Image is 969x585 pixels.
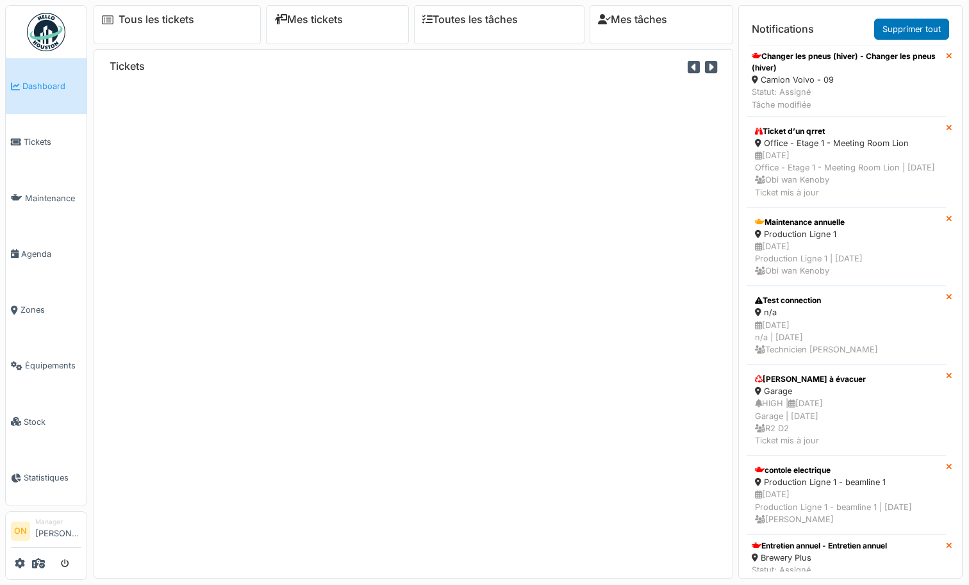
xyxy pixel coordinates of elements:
a: Stock [6,394,87,450]
span: Équipements [25,359,81,372]
a: Ticket d’un qrret Office - Etage 1 - Meeting Room Lion [DATE]Office - Etage 1 - Meeting Room Lion... [747,117,946,208]
div: Production Ligne 1 [755,228,938,240]
div: [DATE] Office - Etage 1 - Meeting Room Lion | [DATE] Obi wan Kenoby Ticket mis à jour [755,149,938,199]
a: Mes tâches [598,13,667,26]
img: Badge_color-CXgf-gQk.svg [27,13,65,51]
div: Camion Volvo - 09 [752,74,941,86]
div: Test connection [755,295,938,306]
div: Garage [755,385,938,397]
a: Tickets [6,114,87,170]
span: Maintenance [25,192,81,204]
span: Dashboard [22,80,81,92]
a: Supprimer tout [874,19,949,40]
a: Dashboard [6,58,87,114]
span: Tickets [24,136,81,148]
li: ON [11,522,30,541]
div: Manager [35,517,81,527]
a: Équipements [6,338,87,393]
a: Mes tickets [274,13,343,26]
div: [DATE] Production Ligne 1 - beamline 1 | [DATE] [PERSON_NAME] [755,488,938,525]
li: [PERSON_NAME] [35,517,81,545]
a: Zones [6,282,87,338]
div: [PERSON_NAME] à évacuer [755,374,938,385]
a: contole electrique Production Ligne 1 - beamline 1 [DATE]Production Ligne 1 - beamline 1 | [DATE]... [747,456,946,534]
div: Ticket d’un qrret [755,126,938,137]
div: n/a [755,306,938,318]
span: Zones [21,304,81,316]
div: Maintenance annuelle [755,217,938,228]
a: [PERSON_NAME] à évacuer Garage HIGH |[DATE]Garage | [DATE] R2 D2Ticket mis à jour [747,365,946,456]
a: Changer les pneus (hiver) - Changer les pneus (hiver) Camion Volvo - 09 Statut: AssignéTâche modi... [747,45,946,117]
div: Changer les pneus (hiver) - Changer les pneus (hiver) [752,51,941,74]
a: Test connection n/a [DATE]n/a | [DATE] Technicien [PERSON_NAME] [747,286,946,365]
a: Tous les tickets [119,13,194,26]
div: HIGH | [DATE] Garage | [DATE] R2 D2 Ticket mis à jour [755,397,938,447]
div: [DATE] Production Ligne 1 | [DATE] Obi wan Kenoby [755,240,938,277]
div: Entretien annuel - Entretien annuel [752,540,887,552]
h6: Tickets [110,60,145,72]
span: Stock [24,416,81,428]
a: Toutes les tâches [422,13,518,26]
span: Statistiques [24,472,81,484]
a: Maintenance [6,170,87,226]
div: Office - Etage 1 - Meeting Room Lion [755,137,938,149]
div: contole electrique [755,465,938,476]
div: Production Ligne 1 - beamline 1 [755,476,938,488]
a: Agenda [6,226,87,282]
span: Agenda [21,248,81,260]
a: ON Manager[PERSON_NAME] [11,517,81,548]
a: Maintenance annuelle Production Ligne 1 [DATE]Production Ligne 1 | [DATE] Obi wan Kenoby [747,208,946,286]
div: Brewery Plus [752,552,887,564]
a: Statistiques [6,450,87,506]
div: [DATE] n/a | [DATE] Technicien [PERSON_NAME] [755,319,938,356]
div: Statut: Assigné Tâche modifiée [752,86,941,110]
h6: Notifications [752,23,814,35]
